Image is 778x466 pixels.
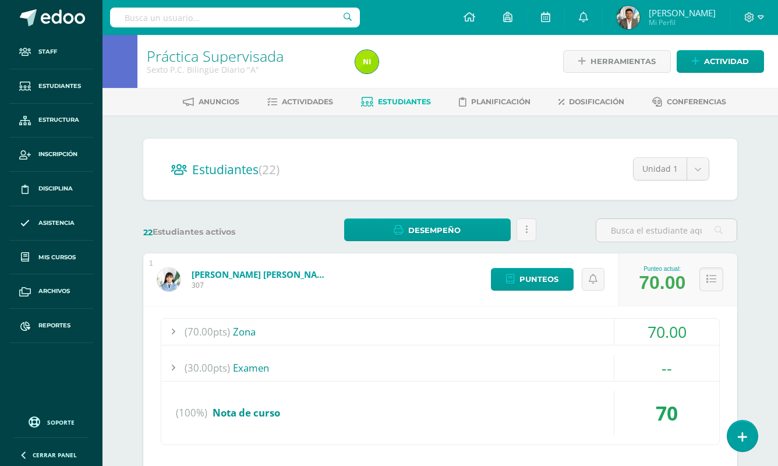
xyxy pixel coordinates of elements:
[614,355,719,381] div: --
[9,172,93,206] a: Disciplina
[192,161,280,178] span: Estudiantes
[459,93,531,111] a: Planificación
[378,97,431,106] span: Estudiantes
[147,48,341,64] h1: Práctica Supervisada
[355,50,379,73] img: 847ab3172bd68bb5562f3612eaf970ae.png
[344,218,510,241] a: Desempeño
[9,35,93,69] a: Staff
[147,64,341,75] div: Sexto P.C. Bilingüe Diario 'A'
[47,418,75,426] span: Soporte
[110,8,360,27] input: Busca un usuario...
[9,104,93,138] a: Estructura
[9,309,93,343] a: Reportes
[157,268,181,291] img: 5fa56000ca0679ffac257eca8513e7dc.png
[9,69,93,104] a: Estudiantes
[614,319,719,345] div: 70.00
[38,218,75,228] span: Asistencia
[617,6,640,29] img: 341803f27e08dd26eb2f05462dd2ab6d.png
[361,93,431,111] a: Estudiantes
[649,17,716,27] span: Mi Perfil
[704,51,749,72] span: Actividad
[149,259,153,267] div: 1
[199,97,239,106] span: Anuncios
[143,227,285,238] label: Estudiantes activos
[9,137,93,172] a: Inscripción
[259,161,280,178] span: (22)
[282,97,333,106] span: Actividades
[639,266,685,272] div: Punteo actual:
[596,219,737,242] input: Busca el estudiante aquí...
[192,269,331,280] a: [PERSON_NAME] [PERSON_NAME]
[558,93,624,111] a: Dosificación
[38,150,77,159] span: Inscripción
[9,274,93,309] a: Archivos
[471,97,531,106] span: Planificación
[38,321,70,330] span: Reportes
[639,272,685,294] div: 70.00
[183,93,239,111] a: Anuncios
[38,115,79,125] span: Estructura
[563,50,671,73] a: Herramientas
[38,287,70,296] span: Archivos
[9,206,93,241] a: Asistencia
[143,227,153,238] span: 22
[38,253,76,262] span: Mis cursos
[677,50,764,73] a: Actividad
[38,82,81,91] span: Estudiantes
[185,319,230,345] span: (70.00pts)
[408,220,461,241] span: Desempeño
[14,414,89,429] a: Soporte
[38,184,73,193] span: Disciplina
[590,51,656,72] span: Herramientas
[642,158,678,180] span: Unidad 1
[667,97,726,106] span: Conferencias
[192,280,331,290] span: 307
[147,46,284,66] a: Práctica Supervisada
[185,355,230,381] span: (30.00pts)
[491,268,574,291] a: Punteos
[213,406,280,419] span: Nota de curso
[176,391,207,435] span: (100%)
[569,97,624,106] span: Dosificación
[161,319,719,345] div: Zona
[33,451,77,459] span: Cerrar panel
[652,93,726,111] a: Conferencias
[634,158,709,180] a: Unidad 1
[519,269,558,290] span: Punteos
[267,93,333,111] a: Actividades
[649,7,716,19] span: [PERSON_NAME]
[9,241,93,275] a: Mis cursos
[38,47,57,57] span: Staff
[161,355,719,381] div: Examen
[614,391,719,435] div: 70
